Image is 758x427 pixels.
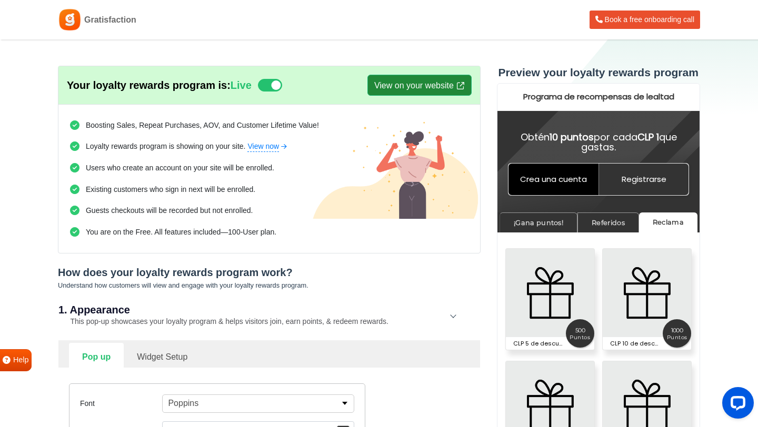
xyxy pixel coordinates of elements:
span: puntos [166,349,194,377]
img: CLP 5 de descuento en el cupón [9,166,97,254]
span: Book a free onboarding call [605,15,694,24]
a: Registrarse [102,80,192,112]
h5: How does your loyalty rewards program work? [58,266,481,279]
h5: CLP 5 de descuento en el cupón [14,254,92,267]
h2: 1. Appearance [58,304,448,315]
span: Help [13,354,29,366]
b: 500 [69,243,97,251]
strong: 10 puntos [53,47,97,60]
span: Gratisfaction [84,14,136,26]
strong: Live [231,79,252,91]
a: Crea una cuenta [12,80,102,112]
small: Understand how customers will view and engage with your loyalty rewards program. [58,281,308,289]
p: Users who create an account on your site will be enrolled. [86,162,274,174]
small: This pop-up showcases your loyalty program & helps visitors join, earn points, & redeem rewards. [58,317,388,326]
a: ¡Gana puntos! [3,129,81,150]
label: Font [80,398,162,409]
img: CLP 20 de descuento en el cupón [106,278,194,367]
iframe: LiveChat chat widget [714,383,758,427]
h5: CLP 20 de descuento en el cupón [111,367,189,379]
p: Guests checkouts will be recorded but not enrolled. [86,205,253,216]
img: CLP 10 de descuento en el cupón [106,166,194,254]
span: puntos [69,236,97,265]
a: Reclama [142,129,201,149]
h2: Programa de recompensas de lealtad [6,9,197,18]
a: Book a free onboarding call [590,11,700,29]
strong: CLP 1 [141,47,162,60]
p: You are on the Free. All features included—100-User plan. [86,227,276,238]
p: Existing customers who sign in next will be enrolled. [86,184,255,195]
span: puntos [166,236,194,265]
button: Poppins [162,394,354,413]
p: Poppins [168,397,198,410]
a: Pop up [69,343,124,369]
p: Loyalty rewards program is showing on your site. [86,141,288,152]
b: 1500 [69,356,97,363]
h5: CLP 15 de descuento en el cupón [14,367,92,379]
img: CLP 15 de descuento en el cupón [9,278,97,367]
a: Referidos [81,129,142,150]
a: Widget Setup [124,343,201,369]
span: puntos [69,349,97,377]
p: Boosting Sales, Repeat Purchases, AOV, and Customer Lifetime Value! [86,120,319,131]
b: 2000 [166,356,194,363]
h3: Preview your loyalty rewards program [497,66,700,79]
h6: Your loyalty rewards program is: [67,79,252,91]
h5: CLP 10 de descuento en el cupón [111,254,189,267]
img: Gratisfaction [58,8,82,32]
b: 1000 [166,243,194,251]
a: View now [247,141,288,152]
a: Gratisfaction [58,8,136,32]
h4: Obtén por cada que gastas. [11,49,192,70]
a: View on your website [367,75,472,96]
